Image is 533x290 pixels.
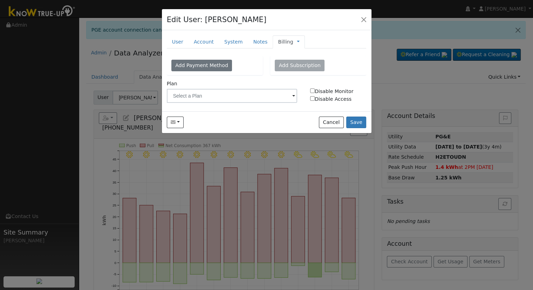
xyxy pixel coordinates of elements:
a: System [219,35,248,48]
a: Notes [248,35,273,48]
button: danmac271@hotmail.com [167,117,184,128]
a: Billing [278,38,293,46]
input: Disable Access [310,96,315,101]
label: Disable Monitor [307,88,370,95]
button: Cancel [319,117,344,128]
label: Plan [167,80,177,87]
a: User [167,35,189,48]
button: Add Payment Method [171,60,232,72]
input: Select a Plan [167,89,298,103]
input: Disable Monitor [310,88,315,93]
a: Account [189,35,219,48]
h4: Edit User: [PERSON_NAME] [167,14,267,25]
label: Disable Access [307,95,370,103]
button: Save [346,117,367,128]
